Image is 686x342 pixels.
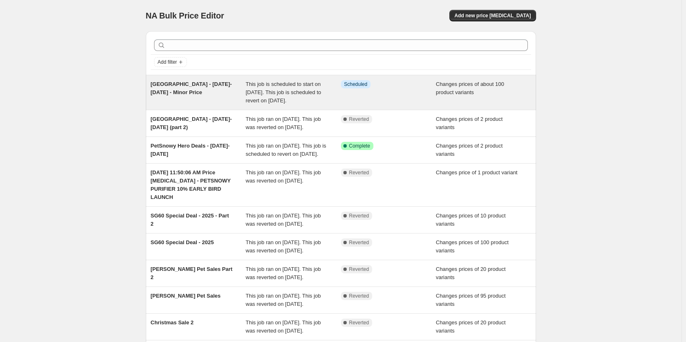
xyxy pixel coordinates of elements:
[349,143,370,149] span: Complete
[349,169,369,176] span: Reverted
[436,239,509,254] span: Changes prices of 100 product variants
[436,81,504,95] span: Changes prices of about 100 product variants
[151,169,231,200] span: [DATE] 11:50:06 AM Price [MEDICAL_DATA] - PETSNOWY PURIFIER 10% EARLY BIRD LAUNCH
[349,293,369,299] span: Reverted
[151,81,232,95] span: [GEOGRAPHIC_DATA] - [DATE]-[DATE] - Minor Price
[151,239,214,245] span: SG60 Special Deal - 2025
[349,239,369,246] span: Reverted
[349,319,369,326] span: Reverted
[151,266,233,280] span: [PERSON_NAME] Pet Sales Part 2
[349,266,369,273] span: Reverted
[151,116,232,130] span: [GEOGRAPHIC_DATA] - [DATE]-[DATE] (part 2)
[146,11,224,20] span: NA Bulk Price Editor
[436,266,506,280] span: Changes prices of 20 product variants
[436,293,506,307] span: Changes prices of 95 product variants
[246,293,321,307] span: This job ran on [DATE]. This job was reverted on [DATE].
[349,116,369,122] span: Reverted
[436,213,506,227] span: Changes prices of 10 product variants
[246,213,321,227] span: This job ran on [DATE]. This job was reverted on [DATE].
[349,213,369,219] span: Reverted
[436,169,518,176] span: Changes price of 1 product variant
[246,116,321,130] span: This job ran on [DATE]. This job was reverted on [DATE].
[436,143,503,157] span: Changes prices of 2 product variants
[246,143,326,157] span: This job ran on [DATE]. This job is scheduled to revert on [DATE].
[151,293,221,299] span: [PERSON_NAME] Pet Sales
[246,169,321,184] span: This job ran on [DATE]. This job was reverted on [DATE].
[154,57,187,67] button: Add filter
[344,81,368,88] span: Scheduled
[151,319,194,326] span: Christmas Sale 2
[246,81,321,104] span: This job is scheduled to start on [DATE]. This job is scheduled to revert on [DATE].
[436,116,503,130] span: Changes prices of 2 product variants
[246,266,321,280] span: This job ran on [DATE]. This job was reverted on [DATE].
[246,319,321,334] span: This job ran on [DATE]. This job was reverted on [DATE].
[151,143,230,157] span: PetSnowy Hero Deals - [DATE]-[DATE]
[454,12,531,19] span: Add new price [MEDICAL_DATA]
[246,239,321,254] span: This job ran on [DATE]. This job was reverted on [DATE].
[151,213,229,227] span: SG60 Special Deal - 2025 - Part 2
[436,319,506,334] span: Changes prices of 20 product variants
[449,10,536,21] button: Add new price [MEDICAL_DATA]
[158,59,177,65] span: Add filter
